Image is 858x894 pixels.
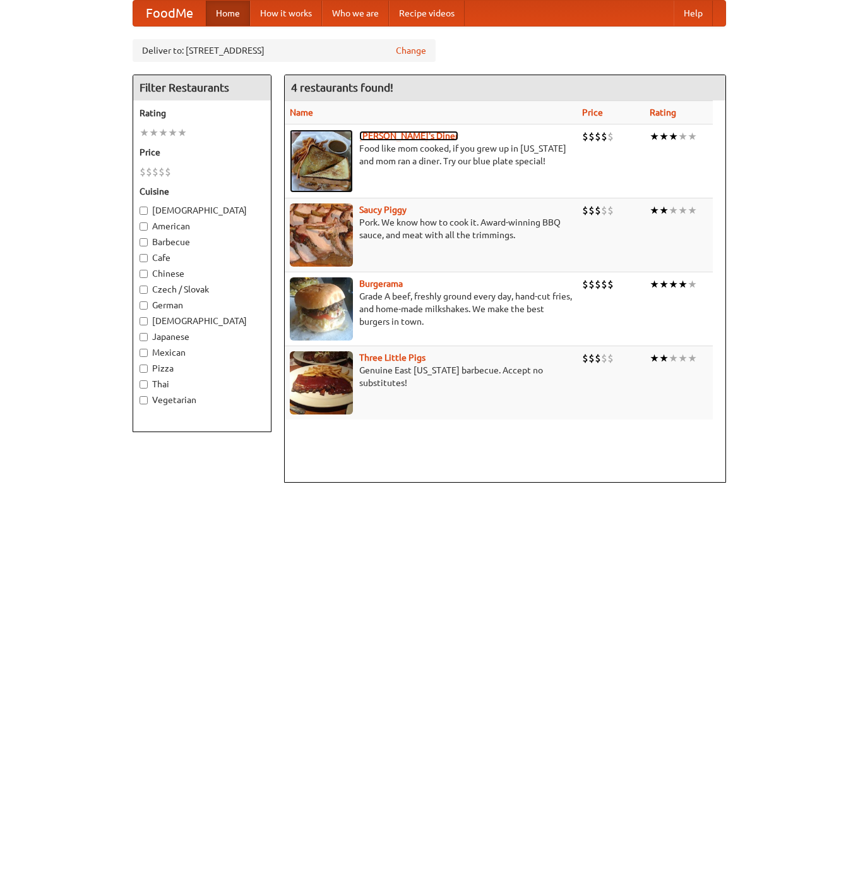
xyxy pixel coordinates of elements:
[389,1,465,26] a: Recipe videos
[140,270,148,278] input: Chinese
[582,351,588,365] li: $
[140,222,148,231] input: American
[607,351,614,365] li: $
[146,165,152,179] li: $
[582,107,603,118] a: Price
[669,351,678,365] li: ★
[140,317,148,325] input: [DEMOGRAPHIC_DATA]
[133,75,271,100] h4: Filter Restaurants
[177,126,187,140] li: ★
[601,277,607,291] li: $
[140,251,265,264] label: Cafe
[396,44,426,57] a: Change
[140,107,265,119] h5: Rating
[140,346,265,359] label: Mexican
[688,203,697,217] li: ★
[152,165,158,179] li: $
[650,277,659,291] li: ★
[669,203,678,217] li: ★
[140,126,149,140] li: ★
[678,277,688,291] li: ★
[140,146,265,159] h5: Price
[158,165,165,179] li: $
[588,203,595,217] li: $
[659,203,669,217] li: ★
[140,333,148,341] input: Japanese
[140,365,148,373] input: Pizza
[595,130,601,143] li: $
[588,130,595,143] li: $
[140,362,265,375] label: Pizza
[290,107,313,118] a: Name
[650,203,659,217] li: ★
[607,130,614,143] li: $
[290,203,353,267] img: saucy.jpg
[140,330,265,343] label: Japanese
[290,351,353,414] img: littlepigs.jpg
[595,277,601,291] li: $
[582,203,588,217] li: $
[140,238,148,246] input: Barbecue
[607,277,614,291] li: $
[659,351,669,365] li: ★
[149,126,158,140] li: ★
[140,254,148,262] input: Cafe
[140,185,265,198] h5: Cuisine
[140,283,265,296] label: Czech / Slovak
[650,107,676,118] a: Rating
[659,277,669,291] li: ★
[290,277,353,341] img: burgerama.jpg
[688,277,697,291] li: ★
[359,279,403,289] a: Burgerama
[688,130,697,143] li: ★
[674,1,713,26] a: Help
[140,236,265,248] label: Barbecue
[290,290,572,328] p: Grade A beef, freshly ground every day, hand-cut fries, and home-made milkshakes. We make the bes...
[133,1,206,26] a: FoodMe
[158,126,168,140] li: ★
[582,277,588,291] li: $
[650,351,659,365] li: ★
[165,165,171,179] li: $
[688,351,697,365] li: ★
[595,203,601,217] li: $
[140,204,265,217] label: [DEMOGRAPHIC_DATA]
[595,351,601,365] li: $
[359,131,458,141] a: [PERSON_NAME]'s Diner
[359,205,407,215] a: Saucy Piggy
[133,39,436,62] div: Deliver to: [STREET_ADDRESS]
[322,1,389,26] a: Who we are
[140,220,265,233] label: American
[140,380,148,389] input: Thai
[140,301,148,310] input: German
[359,353,426,363] a: Three Little Pigs
[650,130,659,143] li: ★
[582,130,588,143] li: $
[601,203,607,217] li: $
[290,142,572,167] p: Food like mom cooked, if you grew up in [US_STATE] and mom ran a diner. Try our blue plate special!
[206,1,250,26] a: Home
[588,351,595,365] li: $
[291,82,393,94] ng-pluralize: 4 restaurants found!
[140,349,148,357] input: Mexican
[607,203,614,217] li: $
[140,299,265,311] label: German
[140,267,265,280] label: Chinese
[601,351,607,365] li: $
[669,130,678,143] li: ★
[678,203,688,217] li: ★
[678,130,688,143] li: ★
[140,207,148,215] input: [DEMOGRAPHIC_DATA]
[290,364,572,389] p: Genuine East [US_STATE] barbecue. Accept no substitutes!
[669,277,678,291] li: ★
[140,165,146,179] li: $
[140,394,265,406] label: Vegetarian
[659,130,669,143] li: ★
[290,216,572,241] p: Pork. We know how to cook it. Award-winning BBQ sauce, and meat with all the trimmings.
[168,126,177,140] li: ★
[140,286,148,294] input: Czech / Slovak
